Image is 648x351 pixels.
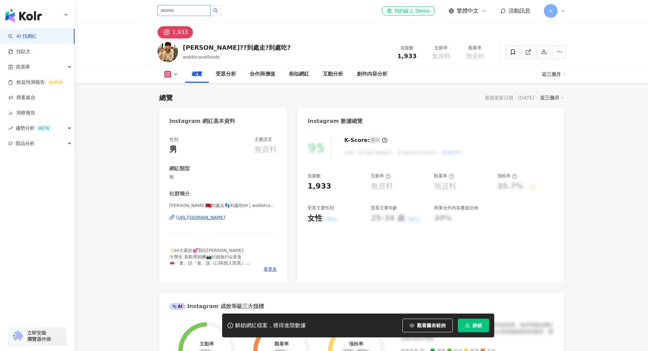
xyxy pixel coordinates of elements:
div: 社群簡介 [169,190,190,197]
div: 相似網紅 [289,70,309,78]
a: 找貼文 [8,48,31,55]
span: 1,933 [397,52,417,60]
div: 追蹤數 [308,173,321,179]
a: searchAI 找網紅 [8,33,37,40]
div: 觀看率 [275,341,289,347]
span: 競品分析 [16,136,35,151]
a: 商案媒合 [8,94,35,101]
button: 解鎖 [458,319,489,332]
div: 男 [169,144,177,155]
div: 互動率 [371,173,391,179]
div: 無資料 [434,181,456,192]
div: Instagram 數據總覽 [308,117,363,125]
div: 追蹤數 [394,45,420,51]
div: 互動率 [428,45,454,51]
img: logo [5,9,42,22]
div: 無資料 [254,144,277,155]
a: 洞察報告 [8,110,35,116]
div: 總覽 [192,70,202,78]
span: 立即安裝 瀏覽器外掛 [27,330,51,342]
div: 觀看率 [462,45,488,51]
div: 預約線上 Demo [387,7,429,14]
button: 觀看圖表範例 [402,319,453,332]
div: 1,933 [308,181,331,192]
div: 近三個月 [542,69,566,80]
div: Instagram 成效等級三大指標 [169,303,264,310]
span: 解鎖 [472,323,482,328]
div: 受眾主要性別 [308,205,334,211]
span: 無資料 [466,53,484,60]
div: 受眾主要年齡 [371,205,397,211]
div: 網紅類型 [169,165,190,172]
span: 無資料 [432,53,450,60]
span: 趨勢分析 [16,121,52,136]
div: 漲粉率 [497,173,517,179]
span: 看更多 [264,266,277,272]
div: AI [169,303,186,310]
div: K-Score : [344,137,387,144]
div: 互動率 [200,341,214,347]
img: KOL Avatar [157,42,178,62]
a: 效益預測報告ALPHA [8,79,65,86]
div: 商業合作內容覆蓋比例 [434,205,478,211]
div: [URL][DOMAIN_NAME] [176,214,226,221]
div: 最後更新日期：[DATE] [485,95,534,100]
span: A [549,7,552,15]
div: 1,933 [172,28,188,37]
span: 觀看圖表範例 [417,323,446,328]
a: [URL][DOMAIN_NAME] [169,214,277,221]
div: 解鎖網紅檔案，獲得進階數據 [235,322,306,329]
div: 女性 [308,213,322,224]
span: lock [465,323,470,328]
div: 漲粉率 [349,341,363,347]
img: chrome extension [11,331,24,341]
a: 預約線上 Demo [382,6,435,16]
span: webbtravelfoods [183,54,220,60]
span: 資源庫 [16,59,30,75]
div: 無資料 [371,181,393,192]
div: 互動分析 [323,70,343,78]
a: chrome extension立即安裝 瀏覽器外掛 [9,327,66,345]
span: 無 [169,174,277,180]
button: 1,933 [157,26,193,38]
div: 主要語言 [254,137,272,143]
div: [PERSON_NAME]??到處走?到處吃? [183,43,291,52]
div: 總覽 [159,93,173,102]
span: search [213,8,218,13]
span: rise [8,126,13,131]
div: 受眾分析 [216,70,236,78]
div: 性別 [169,137,178,143]
div: 合作與價值 [250,70,275,78]
div: 近三個月 [540,93,564,102]
span: 活動訊息 [509,7,530,14]
span: 👋🏻Hi大家好💕我叫[PERSON_NAME] 大學生 喜歡用相機📷紀錄旅行&美食 👄「食」話「食」說（口味因人而異） 👣「踏」遍全台灣（景點大多都會修圖） 🗣美食/旅遊/熱門地標/蝦皮/穿搭 ... [169,248,261,290]
div: 觀看率 [434,173,454,179]
span: 繁體中文 [457,7,479,15]
div: Instagram 網紅基本資料 [169,117,235,125]
span: [PERSON_NAME]🇹🇼到處走👣到處吃🍽 | webbtravelfoods [169,203,277,209]
div: BETA [36,125,52,132]
div: 創作內容分析 [357,70,387,78]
